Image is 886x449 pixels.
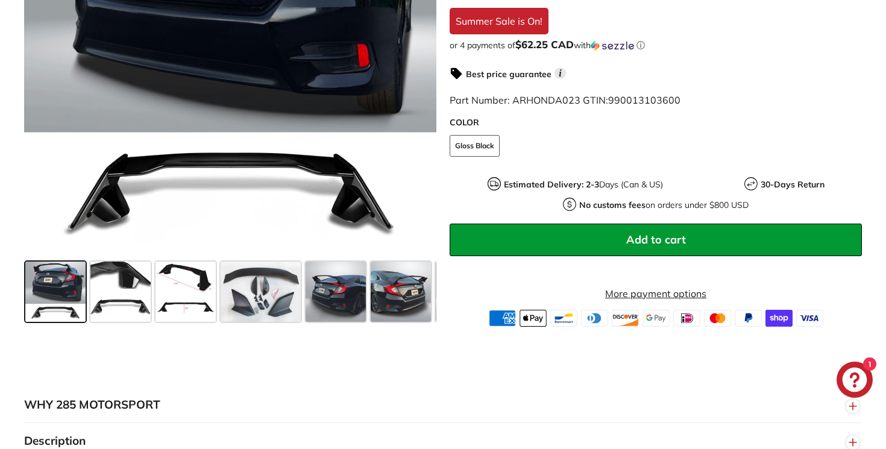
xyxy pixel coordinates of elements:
img: paypal [735,310,762,327]
img: bancontact [550,310,577,327]
div: Summer Sale is On! [450,8,548,34]
img: ideal [673,310,700,327]
inbox-online-store-chat: Shopify online store chat [833,362,876,401]
button: Add to cart [450,224,862,256]
div: or 4 payments of$62.25 CADwithSezzle Click to learn more about Sezzle [450,39,862,51]
span: i [555,68,566,79]
span: Add to cart [626,233,686,246]
img: master [704,310,731,327]
label: COLOR [450,116,862,129]
img: diners_club [581,310,608,327]
strong: Estimated Delivery: 2-3 [504,179,599,190]
strong: 30-Days Return [761,179,825,190]
a: More payment options [450,286,862,301]
span: Part Number: ARHONDA023 GTIN: [450,94,680,106]
img: shopify_pay [765,310,793,327]
p: on orders under $800 USD [579,199,749,212]
div: or 4 payments of with [450,39,862,51]
img: google_pay [643,310,670,327]
button: WHY 285 MOTORSPORT [24,387,862,423]
strong: Best price guarantee [466,69,551,80]
img: american_express [489,310,516,327]
strong: No customs fees [579,199,646,210]
img: discover [612,310,639,327]
p: Days (Can & US) [504,178,663,191]
img: visa [796,310,823,327]
img: apple_pay [520,310,547,327]
span: 990013103600 [608,94,680,106]
img: Sezzle [591,40,634,51]
span: $62.25 CAD [515,38,574,51]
